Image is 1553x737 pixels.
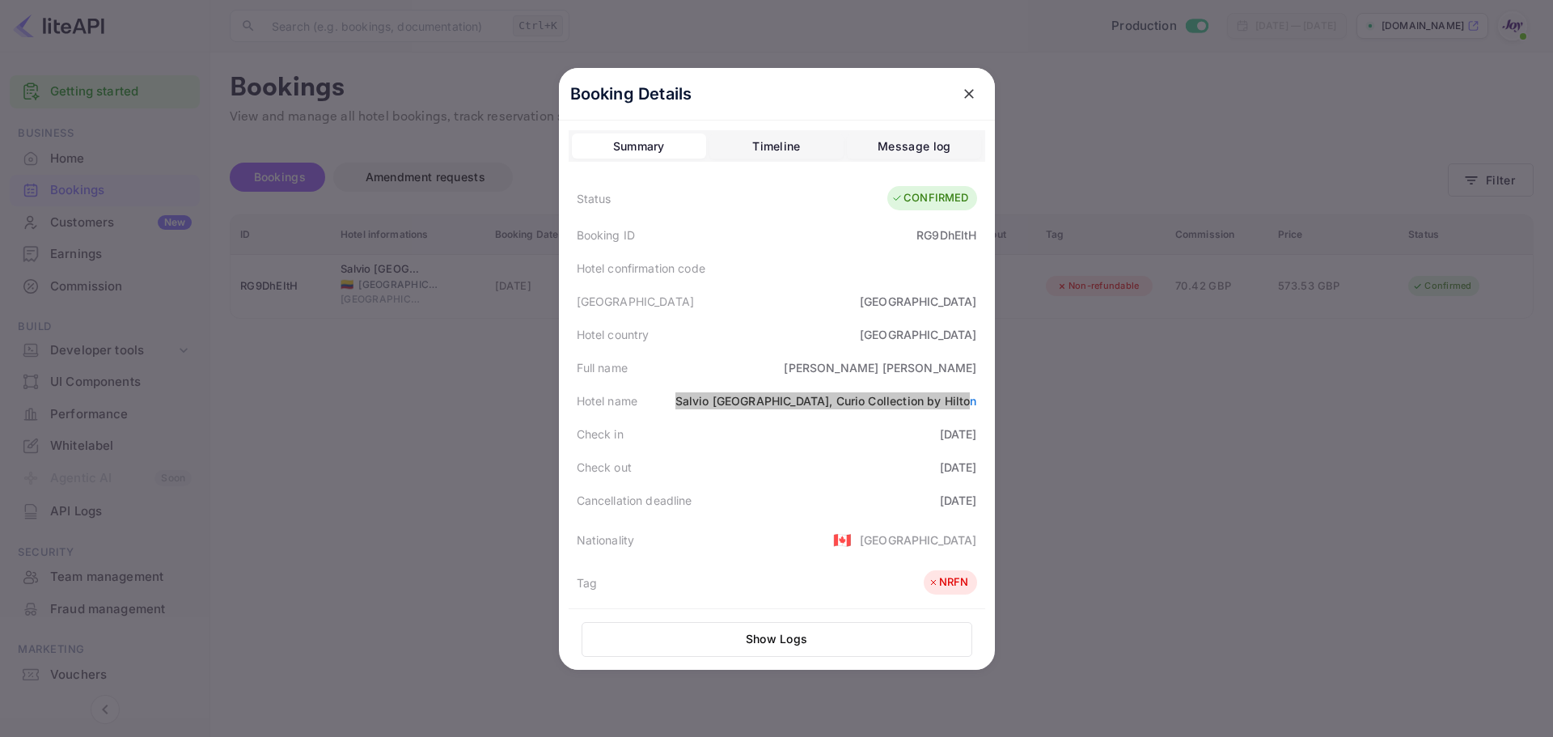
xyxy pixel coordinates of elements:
button: close [954,79,984,108]
div: NRFN [928,574,969,591]
div: [GEOGRAPHIC_DATA] [860,326,977,343]
p: Booking Details [570,82,692,106]
div: Hotel country [577,326,650,343]
div: Cancellation deadline [577,492,692,509]
div: Message log [878,137,950,156]
div: Tag [577,574,597,591]
div: [GEOGRAPHIC_DATA] [860,532,977,549]
div: Nationality [577,532,635,549]
div: Hotel confirmation code [577,260,705,277]
div: Timeline [752,137,800,156]
span: United States [833,525,852,554]
div: Status [577,190,611,207]
div: [DATE] [940,492,977,509]
div: Hotel name [577,392,638,409]
div: [DATE] [940,426,977,443]
div: CONFIRMED [891,190,968,206]
button: Summary [572,133,706,159]
div: Booking ID [577,227,636,244]
button: Show Logs [582,622,972,657]
div: [PERSON_NAME] [PERSON_NAME] [784,359,976,376]
div: Check out [577,459,632,476]
div: Check in [577,426,624,443]
button: Message log [847,133,981,159]
div: Full name [577,359,628,376]
div: Summary [613,137,665,156]
div: [DATE] [940,459,977,476]
a: Salvio [GEOGRAPHIC_DATA], Curio Collection by Hilton [675,394,977,408]
button: Timeline [709,133,844,159]
div: [GEOGRAPHIC_DATA] [860,293,977,310]
div: RG9DhEItH [916,227,976,244]
div: [GEOGRAPHIC_DATA] [577,293,695,310]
